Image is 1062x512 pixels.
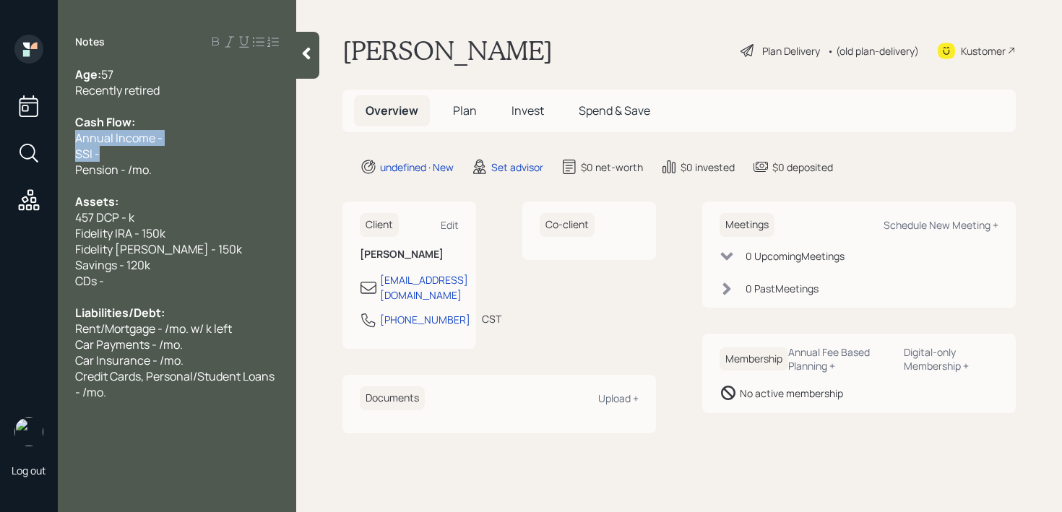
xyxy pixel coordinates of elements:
h6: Meetings [720,213,774,237]
span: Assets: [75,194,118,209]
div: Edit [441,218,459,232]
div: undefined · New [380,160,454,175]
div: Upload + [598,391,639,405]
span: Annual Income - [75,130,163,146]
div: Kustomer [961,43,1006,58]
div: Schedule New Meeting + [884,218,998,232]
span: Car Insurance - /mo. [75,352,184,368]
div: Set advisor [491,160,543,175]
img: retirable_logo.png [14,417,43,446]
span: Credit Cards, Personal/Student Loans - /mo. [75,368,277,400]
div: 0 Upcoming Meeting s [746,248,845,264]
div: Log out [12,464,46,477]
h6: Documents [360,386,425,410]
span: Liabilities/Debt: [75,305,165,321]
label: Notes [75,35,105,49]
span: Age: [75,66,101,82]
div: 0 Past Meeting s [746,281,819,296]
div: $0 deposited [772,160,833,175]
span: Pension - /mo. [75,162,152,178]
span: Savings - 120k [75,257,150,273]
h1: [PERSON_NAME] [342,35,553,66]
div: [PHONE_NUMBER] [380,312,470,327]
span: SSI - [75,146,100,162]
h6: Membership [720,347,788,371]
span: Cash Flow: [75,114,135,130]
h6: [PERSON_NAME] [360,248,459,261]
span: 57 [101,66,113,82]
div: Annual Fee Based Planning + [788,345,892,373]
span: Fidelity IRA - 150k [75,225,165,241]
div: Plan Delivery [762,43,820,58]
span: Overview [366,103,418,118]
span: Spend & Save [579,103,650,118]
div: Digital-only Membership + [904,345,998,373]
div: [EMAIL_ADDRESS][DOMAIN_NAME] [380,272,468,303]
span: 457 DCP - k [75,209,134,225]
span: Invest [511,103,544,118]
div: CST [482,311,501,326]
h6: Client [360,213,399,237]
span: Car Payments - /mo. [75,337,183,352]
span: Plan [453,103,477,118]
span: Recently retired [75,82,160,98]
span: Rent/Mortgage - /mo. w/ k left [75,321,232,337]
div: $0 net-worth [581,160,643,175]
h6: Co-client [540,213,595,237]
div: $0 invested [681,160,735,175]
span: CDs - [75,273,104,289]
div: No active membership [740,386,843,401]
div: • (old plan-delivery) [827,43,919,58]
span: Fidelity [PERSON_NAME] - 150k [75,241,242,257]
